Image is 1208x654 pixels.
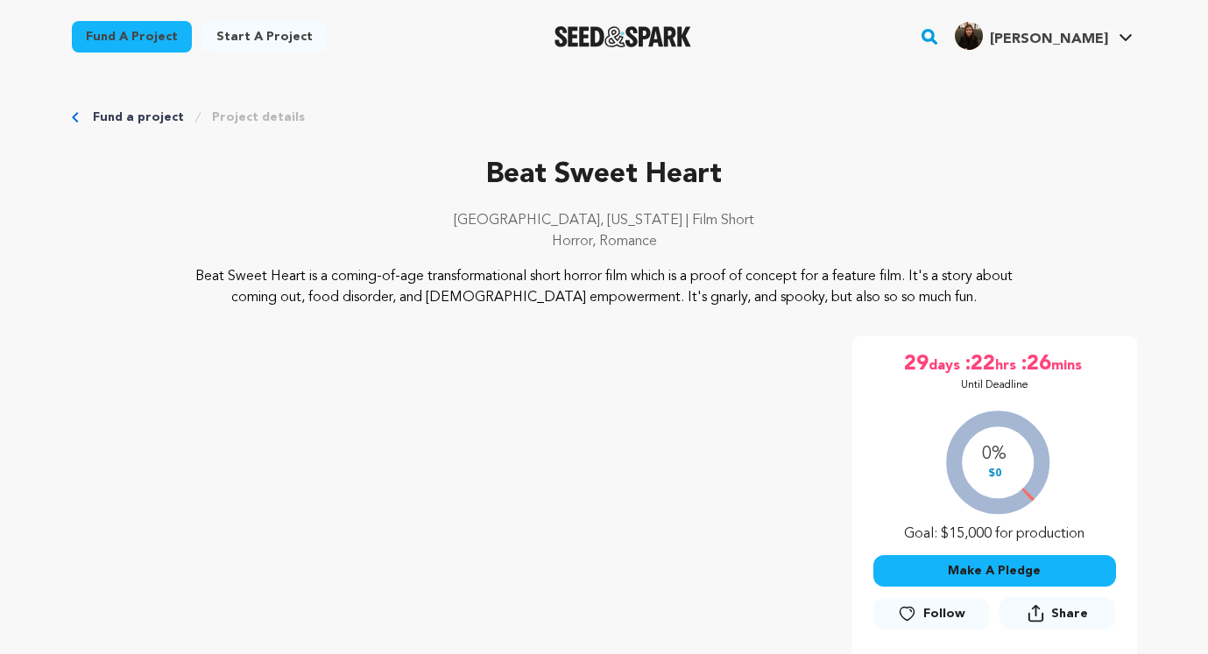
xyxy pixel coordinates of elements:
span: Share [1051,605,1088,622]
span: :22 [964,350,995,378]
span: days [929,350,964,378]
a: Fund a project [72,21,192,53]
span: Follow [923,605,965,622]
span: Share [1000,597,1115,636]
p: Horror, Romance [72,231,1137,252]
p: Beat Sweet Heart [72,154,1137,196]
button: Make A Pledge [873,555,1116,587]
a: Mariya S.'s Profile [951,18,1136,50]
span: hrs [995,350,1020,378]
img: Seed&Spark Logo Dark Mode [555,26,692,47]
a: Fund a project [93,109,184,126]
img: f1767e158fc15795.jpg [955,22,983,50]
a: Seed&Spark Homepage [555,26,692,47]
div: Breadcrumb [72,109,1137,126]
p: Until Deadline [961,378,1028,392]
span: mins [1051,350,1085,378]
span: [PERSON_NAME] [990,32,1108,46]
span: 29 [904,350,929,378]
span: :26 [1020,350,1051,378]
button: Share [1000,597,1115,629]
p: [GEOGRAPHIC_DATA], [US_STATE] | Film Short [72,210,1137,231]
p: Beat Sweet Heart is a coming-of-age transformational short horror film which is a proof of concep... [178,266,1030,308]
a: Start a project [202,21,327,53]
a: Project details [212,109,305,126]
span: Mariya S.'s Profile [951,18,1136,55]
button: Follow [873,598,989,629]
div: Mariya S.'s Profile [955,22,1108,50]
